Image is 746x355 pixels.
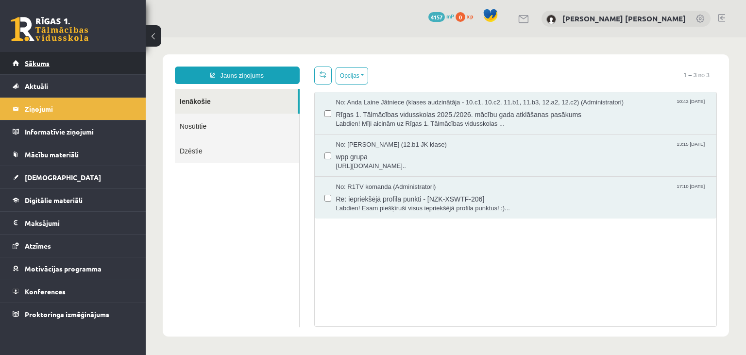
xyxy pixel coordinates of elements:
span: Re: iepriekšējā profila punkti - [NZK-XSWTF-206] [190,154,561,167]
a: Ienākošie [29,51,152,76]
legend: Ziņojumi [25,98,134,120]
span: Proktoringa izmēģinājums [25,310,109,319]
span: No: R1TV komanda (Administratori) [190,145,290,154]
legend: Maksājumi [25,212,134,234]
a: Jauns ziņojums [29,29,154,47]
a: Informatīvie ziņojumi [13,120,134,143]
span: Mācību materiāli [25,150,79,159]
span: 1 – 3 no 3 [531,29,571,47]
span: mP [446,12,454,20]
a: 4157 mP [428,12,454,20]
a: Nosūtītie [29,76,153,101]
a: Proktoringa izmēģinājums [13,303,134,325]
span: Konferences [25,287,66,296]
span: 17:10 [DATE] [529,145,561,152]
span: Rīgas 1. Tālmācības vidusskolas 2025./2026. mācību gada atklāšanas pasākums [190,70,561,82]
legend: Informatīvie ziņojumi [25,120,134,143]
a: Dzēstie [29,101,153,126]
span: Sākums [25,59,50,68]
span: 0 [456,12,465,22]
a: 0 xp [456,12,478,20]
span: 10:43 [DATE] [529,61,561,68]
a: Rīgas 1. Tālmācības vidusskola [11,17,88,41]
span: Digitālie materiāli [25,196,83,204]
a: No: [PERSON_NAME] (12.b1 JK klase) 13:15 [DATE] wpp grupa [URL][DOMAIN_NAME].. [190,103,561,133]
a: Digitālie materiāli [13,189,134,211]
button: Opcijas [190,30,222,47]
span: No: [PERSON_NAME] (12.b1 JK klase) [190,103,301,112]
span: Labdien! Mīļi aicinām uz Rīgas 1. Tālmācības vidusskolas ... [190,82,561,91]
span: 13:15 [DATE] [529,103,561,110]
a: Motivācijas programma [13,257,134,280]
a: [DEMOGRAPHIC_DATA] [13,166,134,188]
span: Labdien! Esam piešķīruši visus iepriekšējā profila punktus! :)... [190,167,561,176]
span: Motivācijas programma [25,264,102,273]
a: Atzīmes [13,235,134,257]
a: Maksājumi [13,212,134,234]
span: [URL][DOMAIN_NAME].. [190,124,561,134]
a: Konferences [13,280,134,303]
a: [PERSON_NAME] [PERSON_NAME] [562,14,686,23]
span: xp [467,12,473,20]
span: [DEMOGRAPHIC_DATA] [25,173,101,182]
span: wpp grupa [190,112,561,124]
a: Ziņojumi [13,98,134,120]
a: No: R1TV komanda (Administratori) 17:10 [DATE] Re: iepriekšējā profila punkti - [NZK-XSWTF-206] L... [190,145,561,175]
span: No: Anda Laine Jātniece (klases audzinātāja - 10.c1, 10.c2, 11.b1, 11.b3, 12.a2, 12.c2) (Administ... [190,61,478,70]
a: Mācību materiāli [13,143,134,166]
a: Aktuāli [13,75,134,97]
a: Sākums [13,52,134,74]
span: Atzīmes [25,241,51,250]
span: Aktuāli [25,82,48,90]
span: 4157 [428,12,445,22]
img: Emīlija Krista Bērziņa [546,15,556,24]
a: No: Anda Laine Jātniece (klases audzinātāja - 10.c1, 10.c2, 11.b1, 11.b3, 12.a2, 12.c2) (Administ... [190,61,561,91]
